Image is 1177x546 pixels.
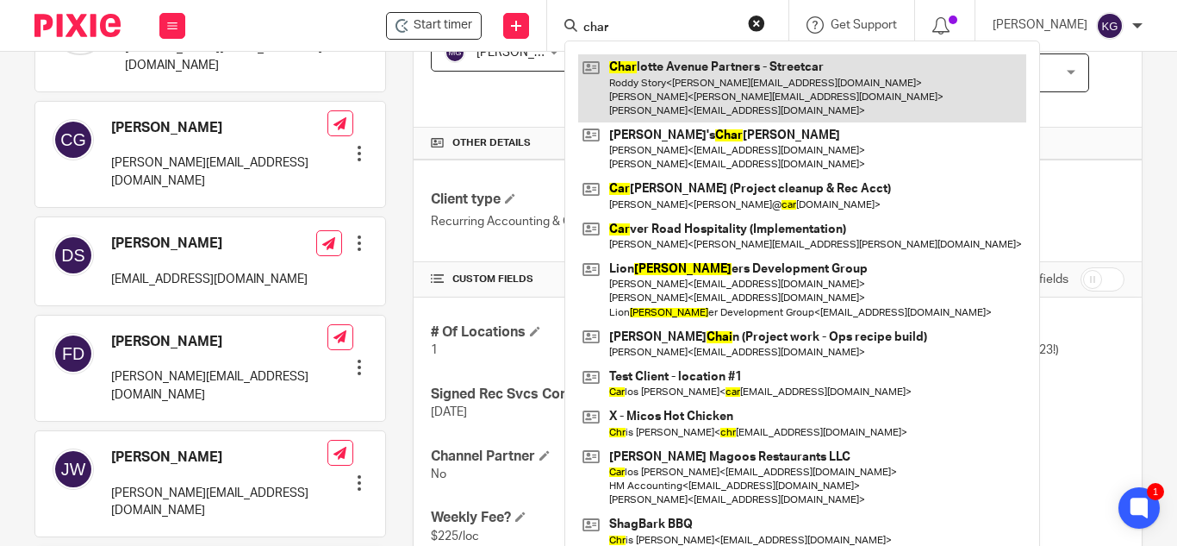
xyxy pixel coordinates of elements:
[431,468,446,480] span: No
[582,21,737,36] input: Search
[111,449,327,467] h4: [PERSON_NAME]
[476,47,571,59] span: [PERSON_NAME]
[111,333,327,351] h4: [PERSON_NAME]
[125,39,328,74] p: [PERSON_NAME][EMAIL_ADDRESS][DOMAIN_NAME]
[431,273,777,286] h4: CUSTOM FIELDS
[34,14,121,37] img: Pixie
[445,42,465,63] img: svg%3E
[1096,12,1124,40] img: svg%3E
[111,368,327,404] p: [PERSON_NAME][EMAIL_ADDRESS][DOMAIN_NAME]
[431,323,777,342] h4: # Of Locations
[111,119,327,137] h4: [PERSON_NAME]
[53,235,94,276] img: svg%3E
[431,386,777,404] h4: Signed Rec Svcs Contract
[431,530,479,543] span: $225/loc
[431,191,777,209] h4: Client type
[452,136,531,150] span: Other details
[414,16,472,35] span: Start timer
[431,344,438,356] span: 1
[1147,483,1164,500] div: 1
[431,448,777,466] h4: Channel Partner
[111,485,327,520] p: [PERSON_NAME][EMAIL_ADDRESS][DOMAIN_NAME]
[748,15,765,32] button: Clear
[431,509,777,527] h4: Weekly Fee?
[53,333,94,374] img: svg%3E
[53,449,94,490] img: svg%3E
[111,271,308,288] p: [EMAIL_ADDRESS][DOMAIN_NAME]
[831,19,897,31] span: Get Support
[386,12,482,40] div: Calida Ventures - Huey Magoos
[53,119,94,160] img: svg%3E
[111,235,308,253] h4: [PERSON_NAME]
[111,154,327,190] p: [PERSON_NAME][EMAIL_ADDRESS][DOMAIN_NAME]
[431,406,467,418] span: [DATE]
[431,213,777,230] p: Recurring Accounting & Ops
[993,16,1087,34] p: [PERSON_NAME]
